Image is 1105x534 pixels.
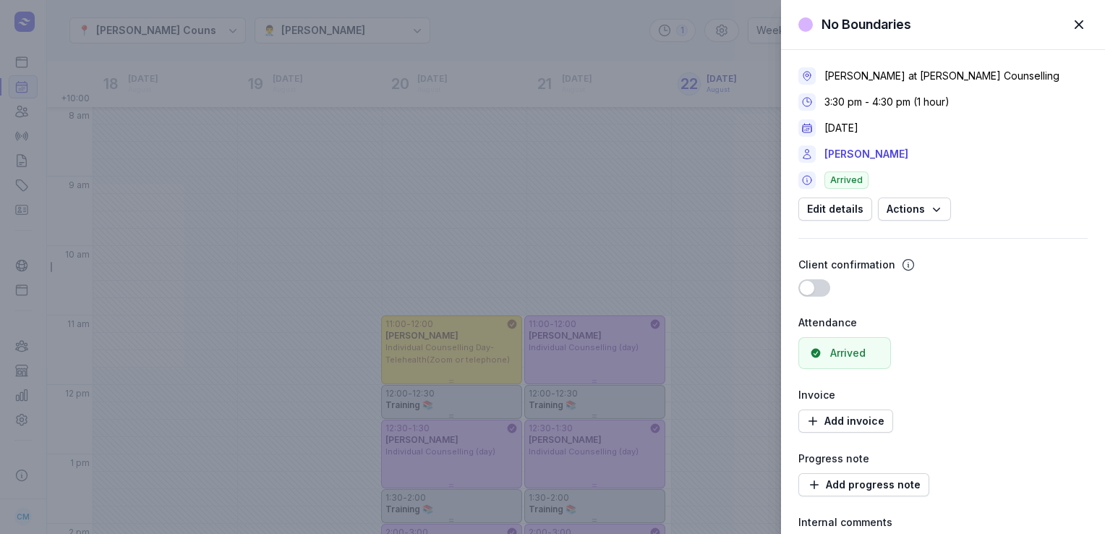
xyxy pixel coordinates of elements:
[822,16,911,33] div: No Boundaries
[807,200,863,218] span: Edit details
[798,314,1088,331] div: Attendance
[824,145,908,163] a: [PERSON_NAME]
[798,198,872,221] button: Edit details
[824,69,1059,83] div: [PERSON_NAME] at [PERSON_NAME] Counselling
[824,171,869,189] span: Arrived
[798,386,1088,404] div: Invoice
[798,256,895,274] div: Client confirmation
[798,514,1088,531] div: Internal comments
[878,198,951,221] button: Actions
[830,346,866,360] div: Arrived
[887,200,942,218] span: Actions
[807,412,884,430] span: Add invoice
[807,476,921,493] span: Add progress note
[824,95,950,109] div: 3:30 pm - 4:30 pm (1 hour)
[824,121,858,135] div: [DATE]
[798,450,1088,467] div: Progress note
